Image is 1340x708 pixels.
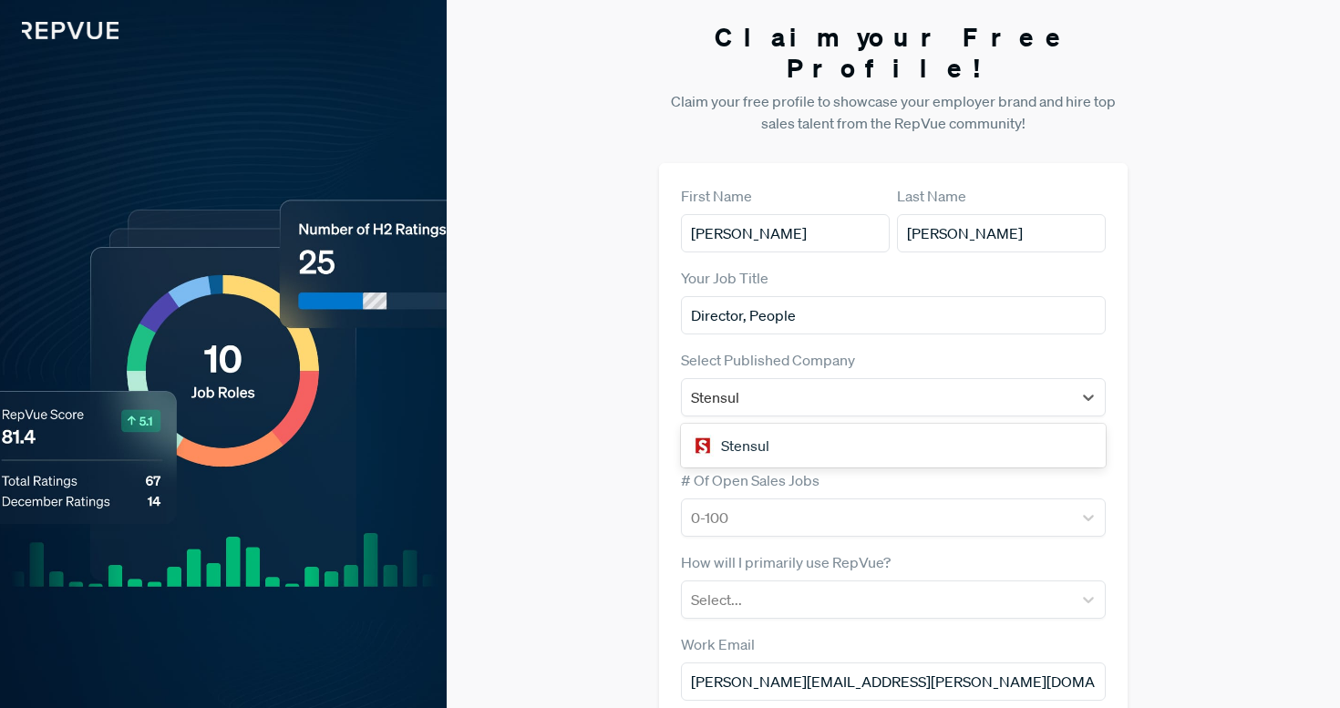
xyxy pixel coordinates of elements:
[897,185,966,207] label: Last Name
[681,185,752,207] label: First Name
[659,90,1129,134] p: Claim your free profile to showcase your employer brand and hire top sales talent from the RepVue...
[897,214,1106,252] input: Last Name
[681,551,891,573] label: How will I primarily use RepVue?
[681,633,755,655] label: Work Email
[681,469,819,491] label: # Of Open Sales Jobs
[681,296,1107,334] input: Title
[692,435,714,457] img: Stensul
[681,267,768,289] label: Your Job Title
[681,427,1107,464] div: Stensul
[659,22,1129,83] h3: Claim your Free Profile!
[681,349,855,371] label: Select Published Company
[681,662,1107,701] input: Email
[681,214,890,252] input: First Name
